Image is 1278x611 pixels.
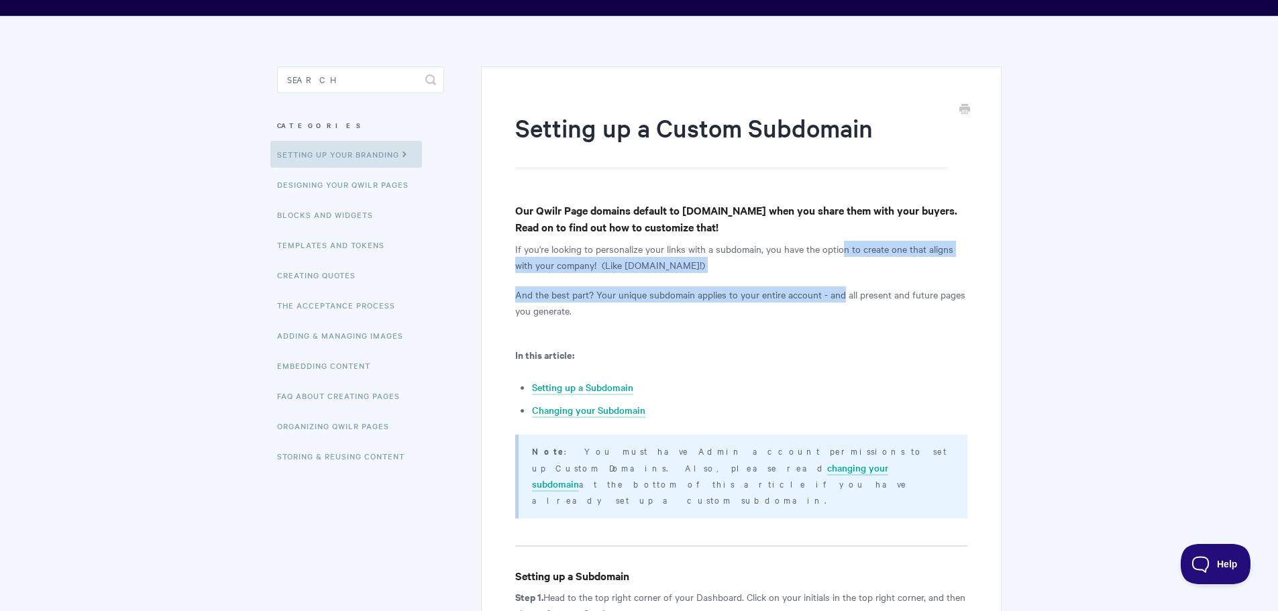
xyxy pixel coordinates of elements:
[277,262,366,288] a: Creating Quotes
[532,445,564,457] strong: Note
[277,443,415,469] a: Storing & Reusing Content
[532,403,645,418] a: Changing your Subdomain
[277,171,419,198] a: Designing Your Qwilr Pages
[1181,544,1251,584] iframe: Toggle Customer Support
[277,201,383,228] a: Blocks and Widgets
[277,352,380,379] a: Embedding Content
[277,66,444,93] input: Search
[277,292,405,319] a: The Acceptance Process
[959,103,970,117] a: Print this Article
[515,347,574,362] b: In this article:
[515,567,967,584] h4: Setting up a Subdomain
[515,590,543,604] strong: Step 1.
[515,202,967,235] h4: Our Qwilr Page domains default to [DOMAIN_NAME] when you share them with your buyers. Read on to ...
[277,382,410,409] a: FAQ About Creating Pages
[277,231,394,258] a: Templates and Tokens
[277,412,399,439] a: Organizing Qwilr Pages
[277,322,413,349] a: Adding & Managing Images
[270,141,422,168] a: Setting up your Branding
[515,241,967,273] p: If you're looking to personalize your links with a subdomain, you have the option to create one t...
[515,111,947,168] h1: Setting up a Custom Subdomain
[532,443,950,508] p: : You must have Admin account permissions to set up Custom Domains. Also, please read at the bott...
[277,113,444,137] h3: Categories
[532,380,633,395] a: Setting up a Subdomain
[515,286,967,319] p: And the best part? Your unique subdomain applies to your entire account - and all present and fut...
